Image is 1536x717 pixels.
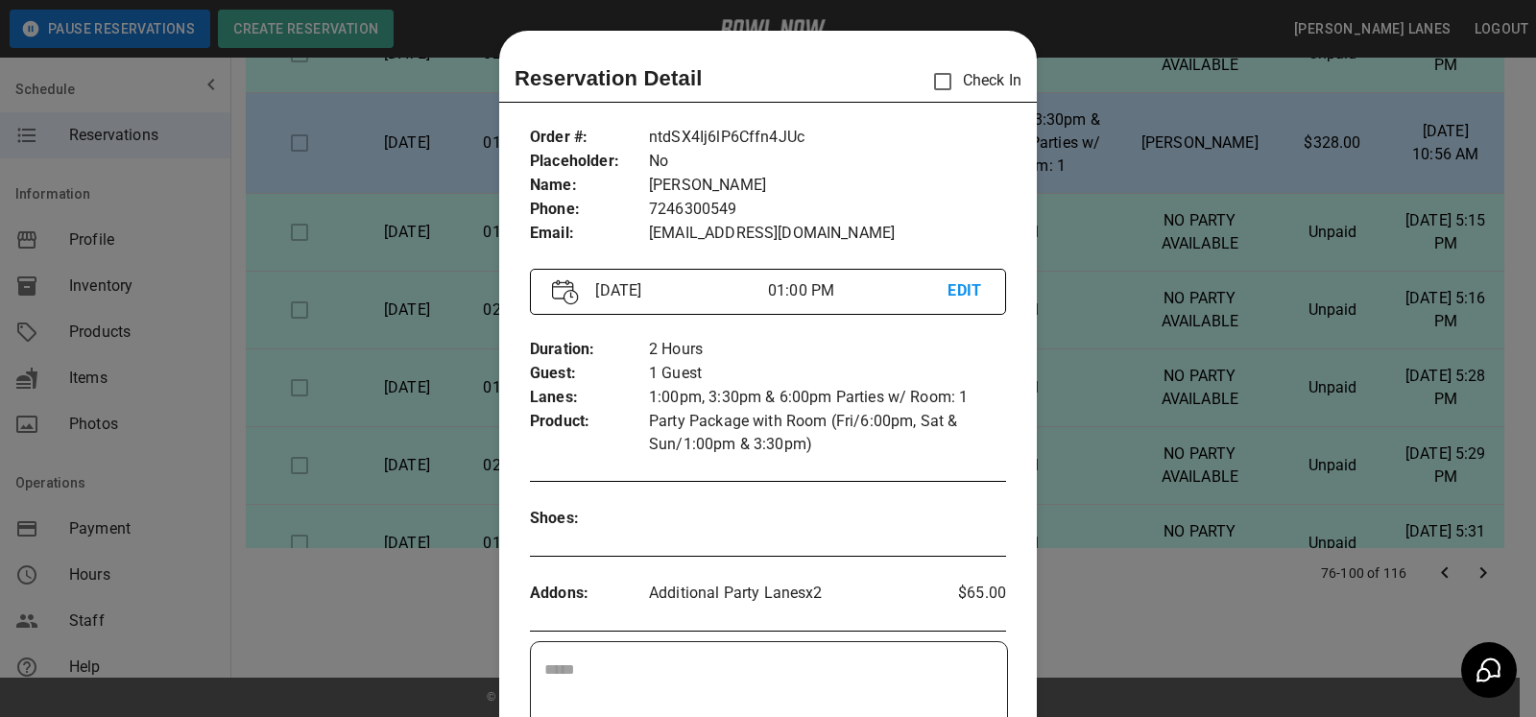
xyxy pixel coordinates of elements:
p: Guest : [530,362,649,386]
p: 01:00 PM [768,279,948,302]
p: Party Package with Room (Fri/6:00pm, Sat & Sun/1:00pm & 3:30pm) [649,410,1006,456]
p: Reservation Detail [515,62,703,94]
p: $65.00 [926,582,1006,605]
p: Order # : [530,126,649,150]
p: EDIT [948,279,983,303]
p: 1 Guest [649,362,1006,386]
img: Vector [552,279,579,305]
p: Addons : [530,582,649,606]
p: Shoes : [530,507,649,531]
p: Placeholder : [530,150,649,174]
p: [EMAIL_ADDRESS][DOMAIN_NAME] [649,222,1006,246]
p: Product : [530,410,649,434]
p: [PERSON_NAME] [649,174,1006,198]
p: Name : [530,174,649,198]
p: Lanes : [530,386,649,410]
p: Phone : [530,198,649,222]
p: Additional Party Lanes x 2 [649,582,926,605]
p: 1:00pm, 3:30pm & 6:00pm Parties w/ Room: 1 [649,386,1006,410]
p: ntdSX4Ij6lP6Cffn4JUc [649,126,1006,150]
p: Duration : [530,338,649,362]
p: 2 Hours [649,338,1006,362]
p: [DATE] [588,279,768,302]
p: 7246300549 [649,198,1006,222]
p: Check In [923,61,1021,102]
p: Email : [530,222,649,246]
p: No [649,150,1006,174]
